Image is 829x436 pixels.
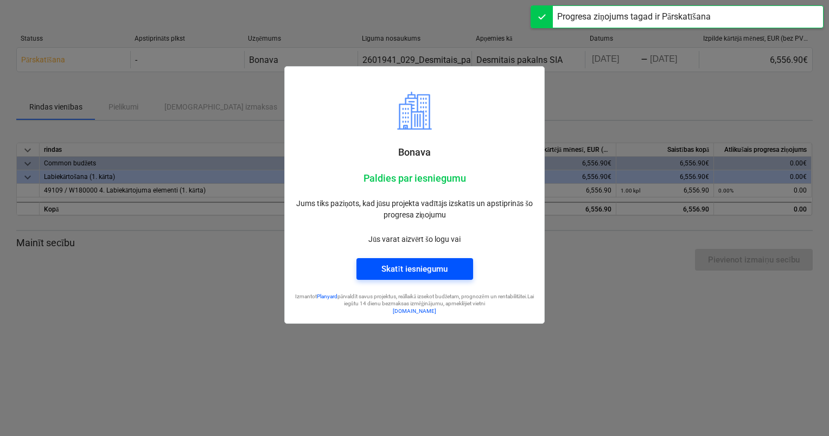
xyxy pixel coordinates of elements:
a: Planyard [317,293,337,299]
p: Jums tiks paziņots, kad jūsu projekta vadītājs izskatīs un apstiprinās šo progresa ziņojumu [294,198,535,221]
p: Bonava [294,146,535,159]
a: [DOMAIN_NAME] [393,308,436,314]
p: Paldies par iesniegumu [294,172,535,185]
p: Jūs varat aizvērt šo logu vai [294,234,535,245]
button: Skatīt iesniegumu [356,258,473,280]
div: Skatīt iesniegumu [381,262,447,276]
p: Izmantot pārvaldīt savus projektus, reāllaikā izsekot budžetam, prognozēm un rentabilitātei. Lai ... [294,293,535,307]
div: Progresa ziņojums tagad ir Pārskatīšana [557,10,711,23]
